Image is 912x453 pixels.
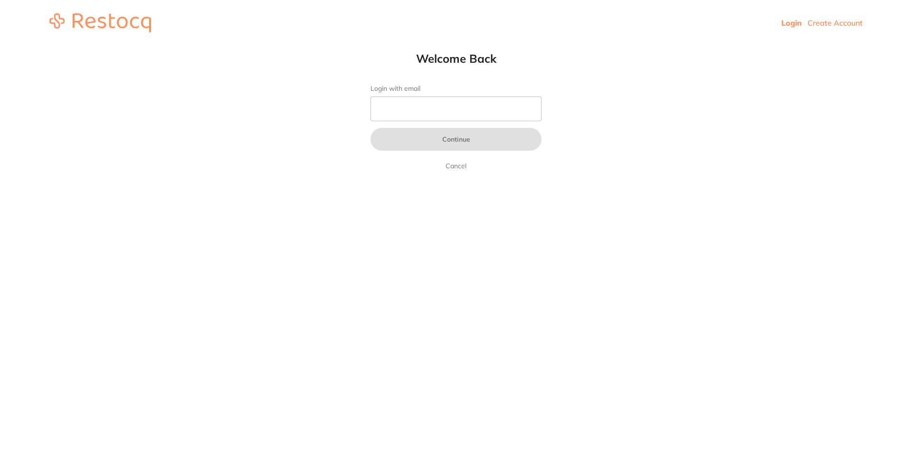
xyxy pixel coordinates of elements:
[807,18,863,28] a: Create Account
[370,128,541,151] button: Continue
[351,51,560,66] h1: Welcome Back
[444,160,468,172] a: Cancel
[370,85,541,93] label: Login with email
[49,13,151,32] img: restocq_logo.svg
[781,18,802,28] a: Login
